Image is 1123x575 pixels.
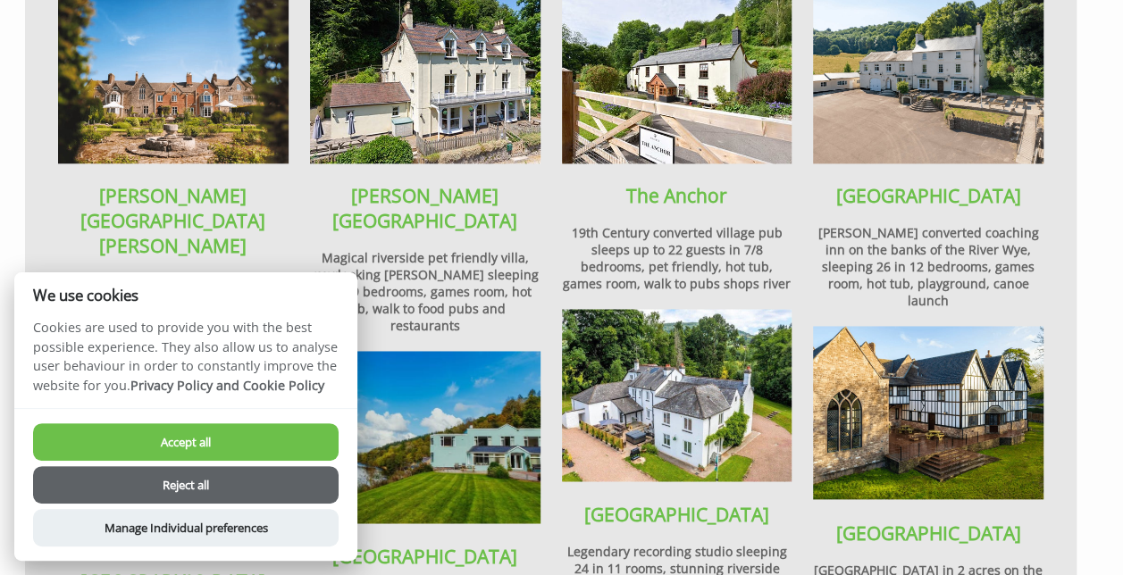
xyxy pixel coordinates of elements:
[626,183,727,208] a: The Anchor
[836,520,1021,545] a: [GEOGRAPHIC_DATA]
[813,224,1043,503] h4: [PERSON_NAME] converted coaching inn on the banks of the River Wye, sleeping 26 in 12 bedrooms, g...
[33,509,339,546] button: Manage Individual preferences
[130,377,324,394] a: Privacy Policy and Cookie Policy
[562,309,792,481] img: Monnow Valley Studio
[14,318,357,408] p: Cookies are used to provide you with the best possible experience. They also allow us to analyse ...
[33,466,339,504] button: Reject all
[80,183,265,258] a: [PERSON_NAME][GEOGRAPHIC_DATA][PERSON_NAME]
[310,249,541,334] h4: Magical riverside pet friendly villa, overlooking [PERSON_NAME] sleeping 22 in 9 bedrooms, games ...
[562,224,792,292] h4: 19th Century converted village pub sleeps up to 22 guests in 7/8 bedrooms, pet friendly, hot tub,...
[332,543,517,568] a: [GEOGRAPHIC_DATA]
[310,351,541,524] img: Wye Rapids House
[584,501,769,526] a: [GEOGRAPHIC_DATA]
[836,183,1021,208] a: [GEOGRAPHIC_DATA]
[813,326,1043,499] img: The Manor On The Monnow
[33,423,339,461] button: Accept all
[14,287,357,304] h2: We use cookies
[332,183,517,233] a: [PERSON_NAME][GEOGRAPHIC_DATA]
